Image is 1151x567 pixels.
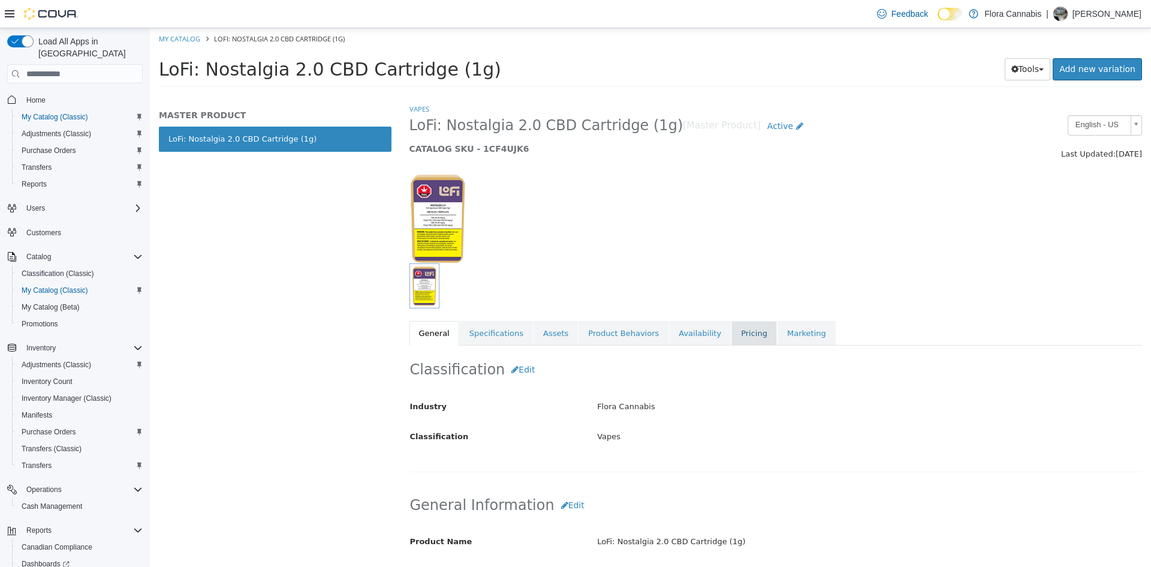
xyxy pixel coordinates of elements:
[17,358,96,372] a: Adjustments (Classic)
[17,177,143,191] span: Reports
[17,499,87,514] a: Cash Management
[34,35,143,59] span: Load All Apps in [GEOGRAPHIC_DATA]
[22,92,143,107] span: Home
[12,440,147,457] button: Transfers (Classic)
[918,88,976,106] span: English - US
[22,410,52,420] span: Manifests
[17,266,143,281] span: Classification (Classic)
[405,466,441,488] button: Edit
[26,228,61,238] span: Customers
[938,8,963,20] input: Dark Mode
[17,374,143,389] span: Inventory Count
[9,98,242,124] a: LoFi: Nostalgia 2.0 CBD Cartridge (1g)
[260,293,309,318] a: General
[26,343,56,353] span: Inventory
[2,224,147,241] button: Customers
[17,540,97,554] a: Canadian Compliance
[12,356,147,373] button: Adjustments (Classic)
[22,179,47,189] span: Reports
[581,293,627,318] a: Pricing
[22,523,56,538] button: Reports
[611,87,660,109] a: Active
[872,2,933,26] a: Feedback
[12,407,147,424] button: Manifests
[17,391,116,406] a: Inventory Manager (Classic)
[17,143,81,158] a: Purchase Orders
[22,523,143,538] span: Reports
[9,82,242,92] h5: MASTER PRODUCT
[911,121,966,130] span: Last Updated:
[17,425,143,439] span: Purchase Orders
[12,109,147,125] button: My Catalog (Classic)
[918,87,992,107] a: English - US
[2,340,147,356] button: Inventory
[17,540,143,554] span: Canadian Compliance
[12,390,147,407] button: Inventory Manager (Classic)
[2,248,147,265] button: Catalog
[9,31,351,52] span: LoFi: Nostalgia 2.0 CBD Cartridge (1g)
[17,127,96,141] a: Adjustments (Classic)
[12,299,147,316] button: My Catalog (Beta)
[17,317,63,331] a: Promotions
[22,302,80,312] span: My Catalog (Beta)
[12,125,147,142] button: Adjustments (Classic)
[17,300,143,314] span: My Catalog (Beta)
[855,30,901,52] button: Tools
[9,6,50,15] a: My Catalog
[17,358,143,372] span: Adjustments (Classic)
[966,121,992,130] span: [DATE]
[17,499,143,514] span: Cash Management
[17,408,143,422] span: Manifests
[1072,7,1141,21] p: [PERSON_NAME]
[22,269,94,278] span: Classification (Classic)
[260,76,279,85] a: Vapes
[429,293,519,318] a: Product Behaviors
[22,377,73,386] span: Inventory Count
[2,200,147,217] button: Users
[22,341,61,355] button: Inventory
[22,112,88,122] span: My Catalog (Classic)
[12,498,147,515] button: Cash Management
[355,331,391,353] button: Edit
[260,374,297,383] span: Industry
[17,391,143,406] span: Inventory Manager (Classic)
[617,93,643,103] span: Active
[438,368,1001,389] div: Flora Cannabis
[519,293,581,318] a: Availability
[22,201,143,215] span: Users
[22,163,52,172] span: Transfers
[2,91,147,108] button: Home
[438,533,1001,554] div: Hybrid, cured resin vape with true-to-flower floral, fruity notes.
[26,526,52,535] span: Reports
[22,461,52,470] span: Transfers
[22,201,50,215] button: Users
[22,502,82,511] span: Cash Management
[12,142,147,159] button: Purchase Orders
[17,458,56,473] a: Transfers
[12,457,147,474] button: Transfers
[17,442,86,456] a: Transfers (Classic)
[260,145,317,235] img: 150
[12,373,147,390] button: Inventory Count
[260,466,992,488] h2: General Information
[17,458,143,473] span: Transfers
[12,265,147,282] button: Classification (Classic)
[22,394,112,403] span: Inventory Manager (Classic)
[903,30,992,52] a: Add new variation
[22,250,56,264] button: Catalog
[22,444,82,454] span: Transfers (Classic)
[12,424,147,440] button: Purchase Orders
[17,143,143,158] span: Purchase Orders
[12,176,147,193] button: Reports
[26,203,45,213] span: Users
[260,509,323,518] span: Product Name
[26,485,62,494] span: Operations
[17,110,93,124] a: My Catalog (Classic)
[1053,7,1068,21] div: Erin Coulter
[2,481,147,498] button: Operations
[17,160,56,175] a: Transfers
[438,398,1001,419] div: Vapes
[22,93,50,107] a: Home
[17,442,143,456] span: Transfers (Classic)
